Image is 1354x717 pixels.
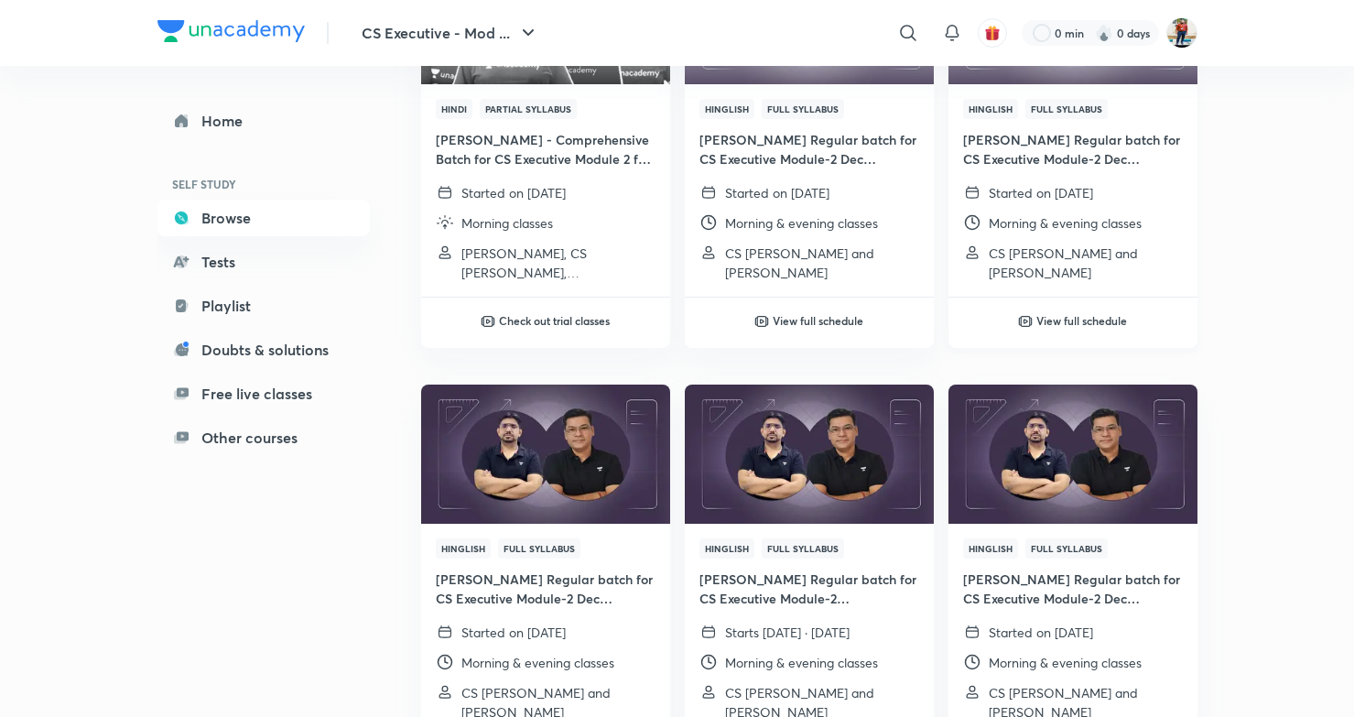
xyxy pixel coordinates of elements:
[963,130,1183,168] h4: [PERSON_NAME] Regular batch for CS Executive Module-2 Dec 25/[DATE]
[480,99,577,119] span: Partial Syllabus
[984,25,1001,41] img: avatar
[1166,17,1197,49] img: Aman Kumar Giri
[725,623,850,642] p: Starts [DATE] · [DATE]
[436,570,655,608] h4: [PERSON_NAME] Regular batch for CS Executive Module-2 Dec 25/[DATE]
[498,538,580,559] span: Full Syllabus
[989,213,1142,233] p: Morning & evening classes
[725,653,878,672] p: Morning & evening classes
[754,314,769,329] img: play
[963,538,1018,559] span: Hinglish
[989,623,1093,642] p: Started on [DATE]
[157,375,370,412] a: Free live classes
[157,168,370,200] h6: SELF STUDY
[963,570,1183,608] h4: [PERSON_NAME] Regular batch for CS Executive Module-2 Dec 25/[DATE]
[499,312,610,329] h6: Check out trial classes
[157,331,370,368] a: Doubts & solutions
[989,183,1093,202] p: Started on [DATE]
[989,653,1142,672] p: Morning & evening classes
[157,244,370,280] a: Tests
[157,288,370,324] a: Playlist
[157,200,370,236] a: Browse
[461,244,655,282] p: Sunil Keswani, CS Amit Vohra, Mrugesh Madlani and 1 more
[762,538,844,559] span: Full Syllabus
[699,99,754,119] span: Hinglish
[762,99,844,119] span: Full Syllabus
[773,312,863,329] h6: View full schedule
[1018,314,1033,329] img: play
[1025,538,1108,559] span: Full Syllabus
[461,653,614,672] p: Morning & evening classes
[699,538,754,559] span: Hinglish
[682,383,936,525] img: Thumbnail
[963,99,1018,119] span: Hinglish
[725,183,829,202] p: Started on [DATE]
[481,314,495,329] img: play
[461,213,553,233] p: Morning classes
[461,623,566,642] p: Started on [DATE]
[989,244,1183,282] p: CS Amit Vohra and Ranjeet Kunwar
[1025,99,1108,119] span: Full Syllabus
[157,103,370,139] a: Home
[1095,24,1113,42] img: streak
[699,130,919,168] h4: [PERSON_NAME] Regular batch for CS Executive Module-2 Dec 25/[DATE]
[1036,312,1127,329] h6: View full schedule
[157,419,370,456] a: Other courses
[699,570,919,608] h4: [PERSON_NAME] Regular batch for CS Executive Module-2 Jun'26/[DATE]
[157,20,305,42] img: Company Logo
[351,15,550,51] button: CS Executive - Mod ...
[725,213,878,233] p: Morning & evening classes
[436,538,491,559] span: Hinglish
[461,183,566,202] p: Started on [DATE]
[418,383,672,525] img: Thumbnail
[725,244,919,282] p: CS Amit Vohra and Ranjeet Kunwar
[978,18,1007,48] button: avatar
[436,130,655,168] h4: [PERSON_NAME] - Comprehensive Batch for CS Executive Module 2 for [DATE]
[157,20,305,47] a: Company Logo
[946,383,1199,525] img: Thumbnail
[436,99,472,119] span: Hindi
